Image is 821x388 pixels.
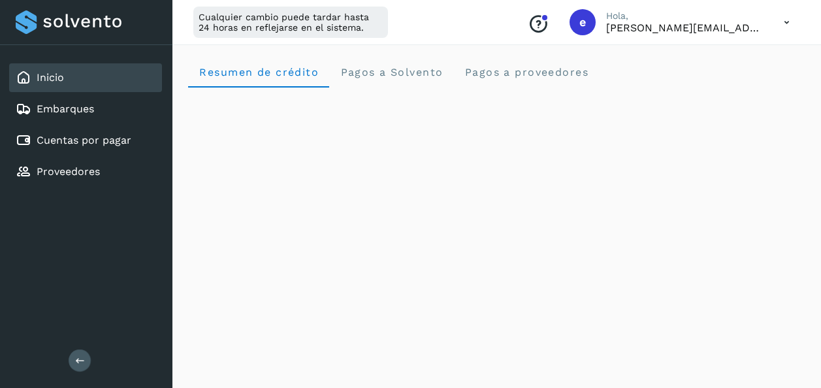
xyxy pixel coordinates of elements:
[193,7,388,38] div: Cualquier cambio puede tardar hasta 24 horas en reflejarse en el sistema.
[464,66,588,78] span: Pagos a proveedores
[37,71,64,84] a: Inicio
[606,10,763,22] p: Hola,
[37,165,100,178] a: Proveedores
[606,22,763,34] p: e.robles@logistify.com.mx
[340,66,443,78] span: Pagos a Solvento
[9,126,162,155] div: Cuentas por pagar
[199,66,319,78] span: Resumen de crédito
[9,157,162,186] div: Proveedores
[9,63,162,92] div: Inicio
[37,103,94,115] a: Embarques
[9,95,162,123] div: Embarques
[37,134,131,146] a: Cuentas por pagar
